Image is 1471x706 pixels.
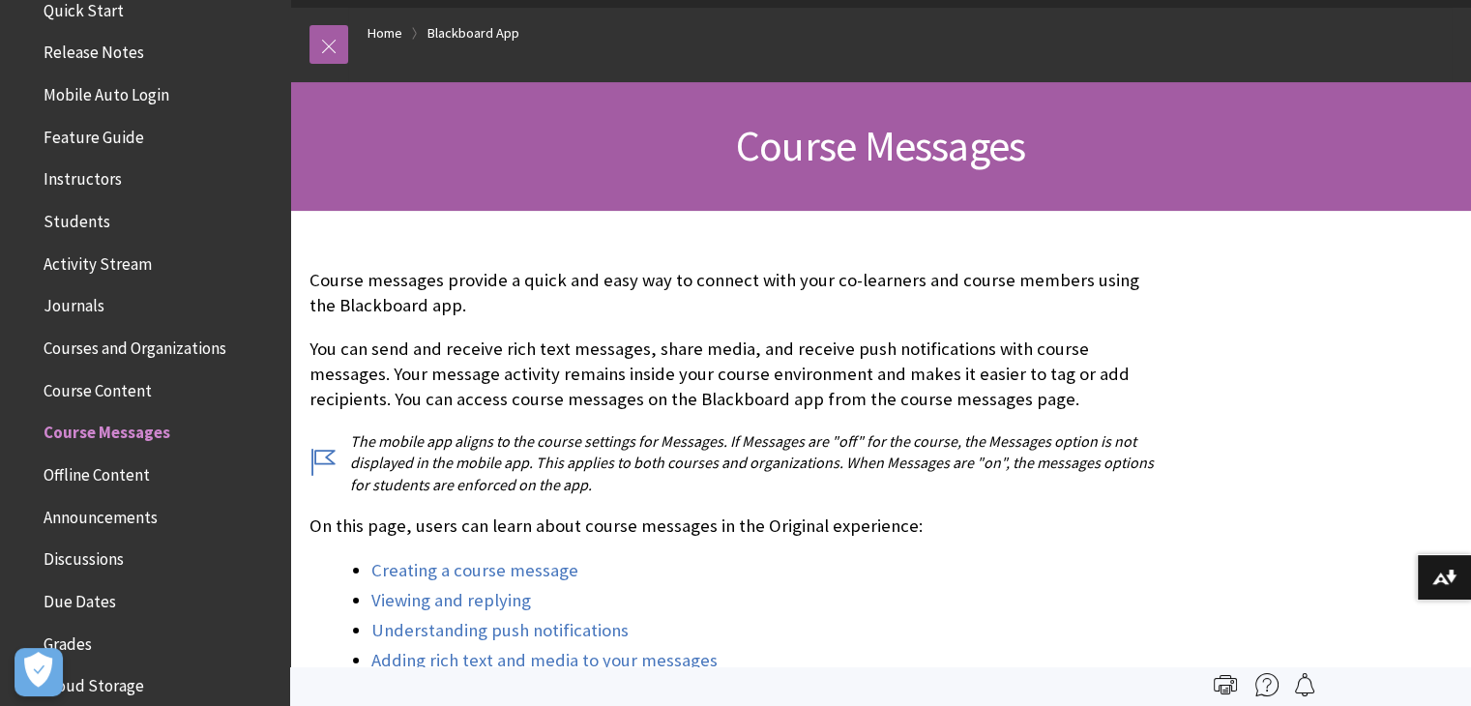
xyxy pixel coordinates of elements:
span: Offline Content [44,458,150,485]
img: More help [1255,673,1279,696]
a: Adding rich text and media to your messages [371,649,718,672]
p: Course messages provide a quick and easy way to connect with your co-learners and course members ... [309,268,1165,318]
span: Cloud Storage [44,669,144,695]
span: Course Content [44,374,152,400]
img: Print [1214,673,1237,696]
p: You can send and receive rich text messages, share media, and receive push notifications with cou... [309,337,1165,413]
span: Mobile Auto Login [44,78,169,104]
span: Course Messages [44,417,170,443]
span: Students [44,205,110,231]
span: Announcements [44,501,158,527]
a: Understanding push notifications [371,619,629,642]
a: Creating a course message [371,559,578,582]
span: Instructors [44,163,122,190]
button: Open Preferences [15,648,63,696]
p: On this page, users can learn about course messages in the Original experience: [309,514,1165,539]
span: Discussions [44,543,124,569]
span: Release Notes [44,37,144,63]
a: Home [368,21,402,45]
span: Activity Stream [44,248,152,274]
p: The mobile app aligns to the course settings for Messages. If Messages are "off" for the course, ... [309,430,1165,495]
a: Blackboard App [427,21,519,45]
span: Course Messages [736,119,1025,172]
img: Follow this page [1293,673,1316,696]
span: Courses and Organizations [44,332,226,358]
span: Feature Guide [44,121,144,147]
span: Grades [44,628,92,654]
span: Journals [44,290,104,316]
span: Due Dates [44,585,116,611]
a: Viewing and replying [371,589,531,612]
